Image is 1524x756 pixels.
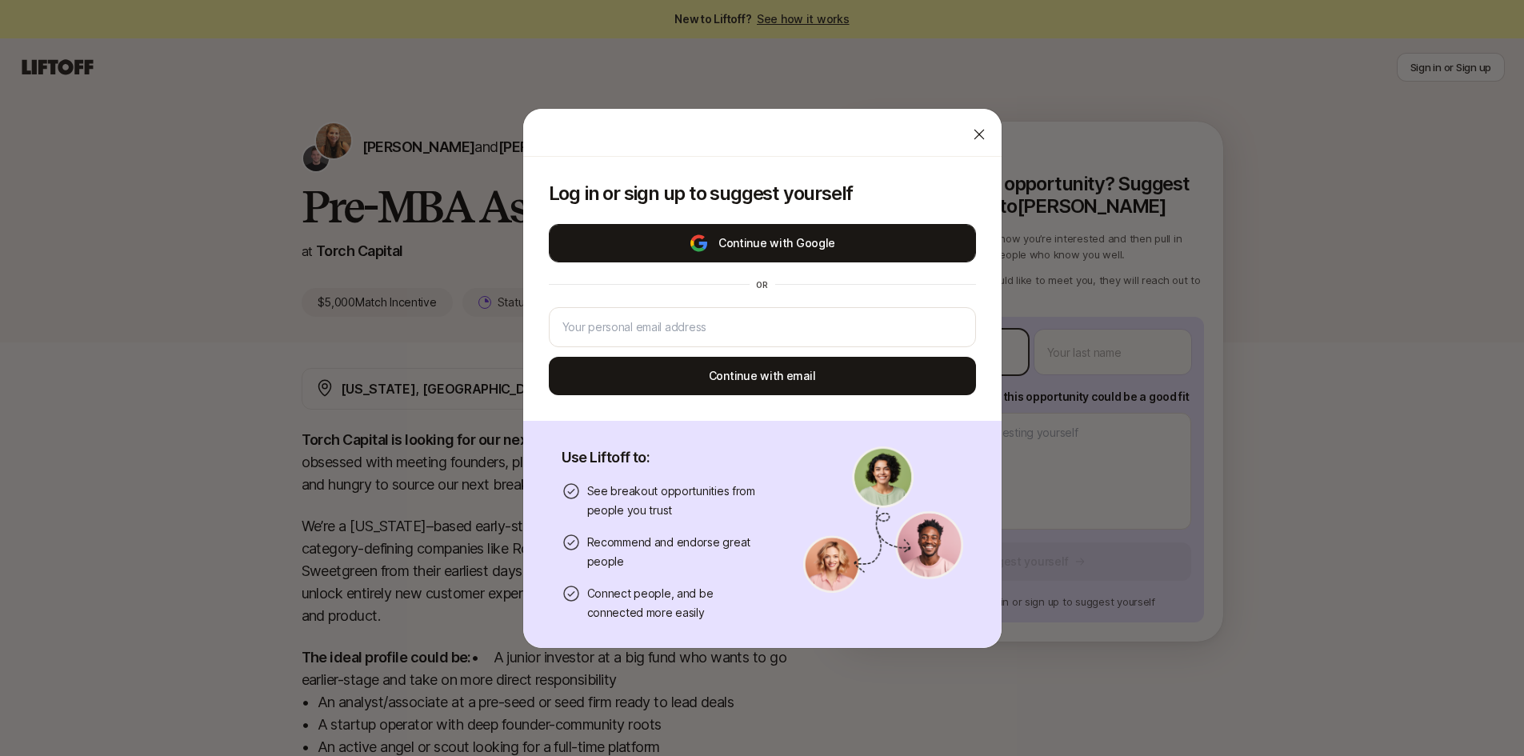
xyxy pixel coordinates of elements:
[750,278,775,291] div: or
[549,182,976,205] p: Log in or sign up to suggest yourself
[562,318,962,337] input: Your personal email address
[587,584,765,622] p: Connect people, and be connected more easily
[562,446,765,469] p: Use Liftoff to:
[803,446,963,594] img: signup-banner
[587,482,765,520] p: See breakout opportunities from people you trust
[689,234,709,253] img: google-logo
[549,357,976,395] button: Continue with email
[587,533,765,571] p: Recommend and endorse great people
[549,224,976,262] button: Continue with Google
